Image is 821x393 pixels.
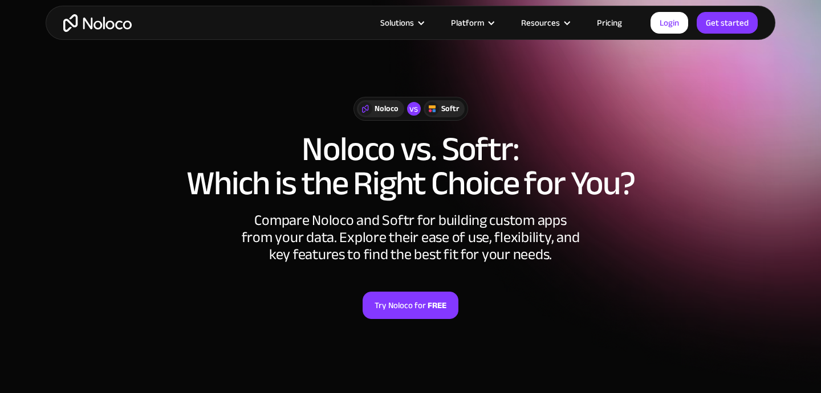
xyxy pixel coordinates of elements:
div: Compare Noloco and Softr for building custom apps from your data. Explore their ease of use, flex... [239,212,582,263]
a: Try Noloco forFREE [363,292,458,319]
a: home [63,14,132,32]
a: Login [651,12,688,34]
div: Platform [451,15,484,30]
strong: FREE [428,298,446,313]
div: Softr [441,103,459,115]
div: Solutions [380,15,414,30]
div: Solutions [366,15,437,30]
a: Get started [697,12,758,34]
h1: Noloco vs. Softr: Which is the Right Choice for You? [57,132,764,200]
div: Resources [507,15,583,30]
div: Platform [437,15,507,30]
div: vs [407,102,421,116]
a: Pricing [583,15,636,30]
div: Noloco [375,103,399,115]
div: Resources [521,15,560,30]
